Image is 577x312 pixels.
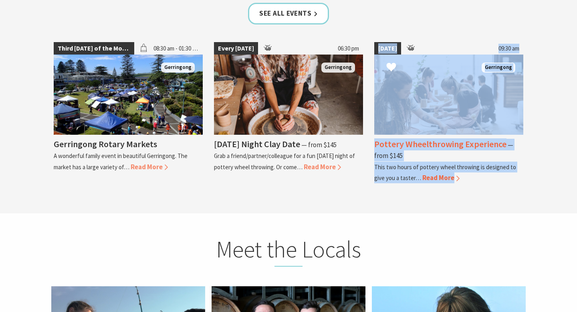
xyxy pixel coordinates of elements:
[214,55,363,135] img: Photo shows female sitting at pottery wheel with hands on a ball of clay
[54,138,157,150] h4: Gerringong Rotary Markets
[54,42,203,183] a: Third [DATE] of the Month 08:30 am - 01:30 pm Christmas Market and Street Parade Gerringong Gerri...
[301,140,337,149] span: ⁠— from $145
[374,55,523,135] img: Picture of a group of people sitting at a pottery wheel making pots with clay a
[374,138,506,150] h4: Pottery Wheelthrowing Experience
[149,42,203,55] span: 08:30 am - 01:30 pm
[214,42,363,183] a: Every [DATE] 06:30 pm Photo shows female sitting at pottery wheel with hands on a ball of clay Ge...
[378,54,404,81] button: Click to Favourite Pottery Wheelthrowing Experience
[54,152,188,170] p: A wonderful family event in beautiful Gerringong. The market has a large variety of…
[131,235,446,267] h2: Meet the Locals
[482,63,515,73] span: Gerringong
[321,63,355,73] span: Gerringong
[214,138,300,150] h4: [DATE] Night Clay Date
[494,42,523,55] span: 09:30 am
[54,42,134,55] span: Third [DATE] of the Month
[374,163,516,182] p: This two hours of pottery wheel throwing is designed to give you a taster…
[422,173,460,182] span: Read More
[214,42,258,55] span: Every [DATE]
[161,63,195,73] span: Gerringong
[374,42,401,55] span: [DATE]
[131,162,168,171] span: Read More
[334,42,363,55] span: 06:30 pm
[374,42,523,183] a: [DATE] 09:30 am Picture of a group of people sitting at a pottery wheel making pots with clay a G...
[54,55,203,135] img: Christmas Market and Street Parade
[214,152,355,170] p: Grab a friend/partner/colleague for a fun [DATE] night of pottery wheel throwing. Or come…
[248,3,329,24] a: See all Events
[304,162,341,171] span: Read More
